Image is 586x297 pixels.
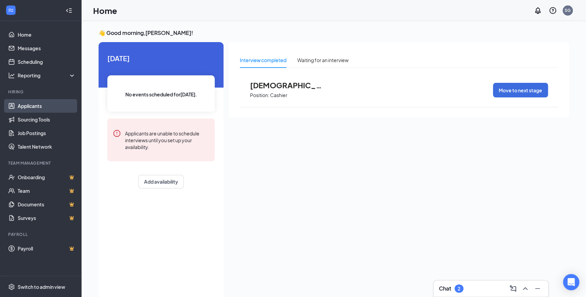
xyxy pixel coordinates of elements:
span: No events scheduled for [DATE] . [125,91,197,98]
div: Hiring [8,89,74,95]
a: Messages [18,41,76,55]
button: Add availability [138,175,184,188]
div: SG [565,7,571,13]
div: Interview completed [240,56,286,64]
a: Applicants [18,99,76,113]
svg: Minimize [533,284,541,293]
div: Payroll [8,231,74,237]
p: Cashier [270,92,287,98]
span: [DATE] [107,53,215,63]
svg: ChevronUp [521,284,529,293]
button: ChevronUp [520,283,531,294]
a: Scheduling [18,55,76,69]
h3: 👋 Good morning, [PERSON_NAME] ! [99,29,569,37]
a: Sourcing Tools [18,113,76,126]
svg: Settings [8,283,15,290]
a: Job Postings [18,126,76,140]
button: ComposeMessage [508,283,518,294]
div: 2 [458,286,460,292]
span: [DEMOGRAPHIC_DATA][PERSON_NAME] [250,81,325,90]
a: SurveysCrown [18,211,76,225]
svg: WorkstreamLogo [7,7,14,14]
button: Move to next stage [493,83,548,97]
div: Reporting [18,72,76,79]
svg: QuestionInfo [549,6,557,15]
h1: Home [93,5,117,16]
p: Position: [250,92,269,98]
div: Open Intercom Messenger [563,274,579,290]
a: DocumentsCrown [18,198,76,211]
svg: Error [113,129,121,137]
a: PayrollCrown [18,242,76,255]
div: Switch to admin view [18,283,65,290]
a: Talent Network [18,140,76,153]
div: Waiting for an interview [297,56,349,64]
svg: Collapse [66,7,72,14]
div: Team Management [8,160,74,166]
a: OnboardingCrown [18,170,76,184]
a: TeamCrown [18,184,76,198]
svg: Notifications [534,6,542,15]
h3: Chat [439,285,451,292]
svg: Analysis [8,72,15,79]
div: Applicants are unable to schedule interviews until you set up your availability. [125,129,209,150]
a: Home [18,28,76,41]
button: Minimize [532,283,543,294]
svg: ComposeMessage [509,284,517,293]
